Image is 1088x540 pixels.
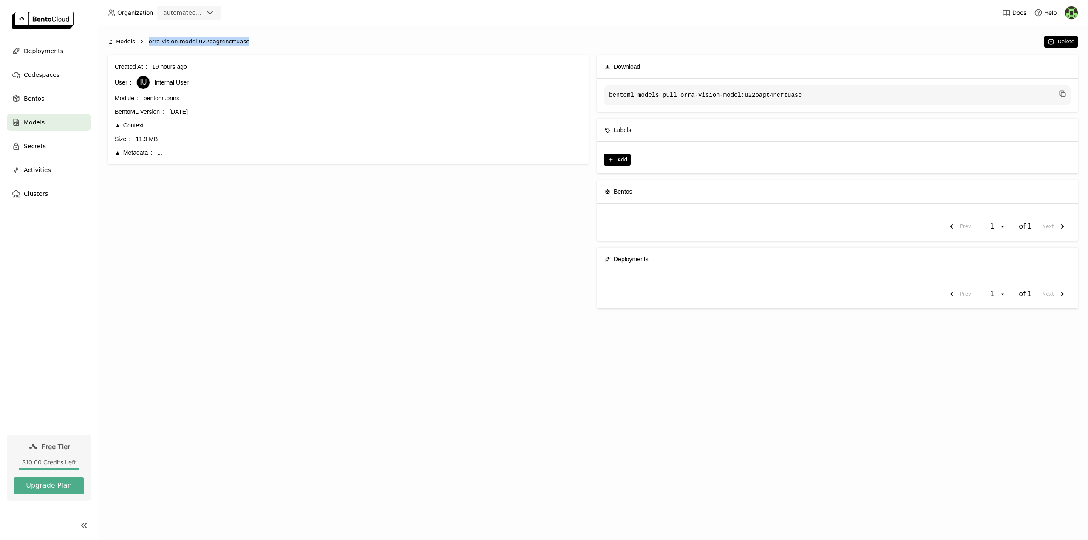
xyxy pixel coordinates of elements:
[115,62,147,71] div: Created At
[24,46,63,56] span: Deployments
[7,138,91,155] a: Secrets
[108,37,1040,46] nav: Breadcrumbs navigation
[1039,286,1071,302] button: next page. current page 1 of 1
[614,187,632,196] span: Bentos
[1065,6,1078,19] img: Maxime Gagné
[1058,38,1074,45] div: Delete
[115,78,131,87] div: User
[1034,8,1057,17] div: Help
[24,70,59,80] span: Codespaces
[987,222,999,231] div: 1
[7,185,91,202] a: Clusters
[987,290,999,298] div: 1
[943,286,975,302] button: previous page. current page 1 of 1
[614,62,640,71] span: Download
[115,134,130,144] div: Size
[157,148,582,157] div: ...
[7,114,91,131] a: Models
[24,141,46,151] span: Secrets
[7,161,91,178] a: Activities
[108,37,135,46] div: Models
[204,9,205,17] input: Selected automatechrobotik.
[163,8,203,17] div: automatechrobotik
[117,9,153,17] span: Organization
[14,458,84,466] div: $10.00 Credits Left
[24,165,51,175] span: Activities
[12,12,74,29] img: logo
[604,85,1071,105] code: bentoml models pull orra-vision-model:u22oagt4ncrtuasc
[139,38,145,45] svg: Right
[136,134,582,144] div: 11.9 MB
[7,90,91,107] a: Bentos
[1019,290,1032,298] span: of 1
[24,93,44,104] span: Bentos
[14,477,84,494] button: Upgrade Plan
[154,78,188,87] span: Internal User
[607,156,614,163] svg: Plus
[137,76,150,89] div: IU
[115,93,139,103] div: Module
[7,435,91,501] a: Free Tier$10.00 Credits LeftUpgrade Plan
[604,154,631,166] button: Add
[943,219,975,234] button: previous page. current page 1 of 1
[144,93,582,103] div: bentoml.onnx
[999,223,1006,230] svg: open
[42,442,70,451] span: Free Tier
[24,117,45,127] span: Models
[614,125,631,135] span: Labels
[116,37,135,46] span: Models
[149,37,249,46] span: orra-vision-model:u22oagt4ncrtuasc
[152,63,187,70] span: 19 hours ago
[115,148,152,157] div: Metadata
[24,189,48,199] span: Clusters
[614,254,649,264] span: Deployments
[1044,36,1078,48] button: Delete
[1044,9,1057,17] span: Help
[169,107,582,116] div: [DATE]
[7,42,91,59] a: Deployments
[153,121,582,130] div: ...
[115,121,148,130] div: Context
[7,66,91,83] a: Codespaces
[1039,219,1071,234] button: next page. current page 1 of 1
[999,291,1006,297] svg: open
[1002,8,1026,17] a: Docs
[1012,9,1026,17] span: Docs
[1019,222,1032,231] span: of 1
[115,107,164,116] div: BentoML Version
[136,76,150,89] div: Internal User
